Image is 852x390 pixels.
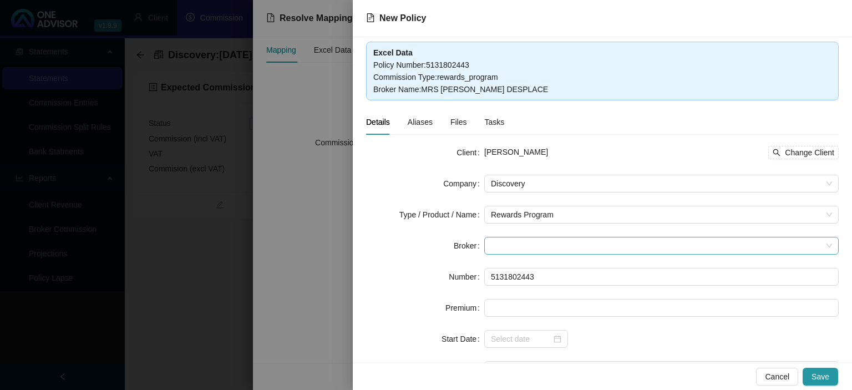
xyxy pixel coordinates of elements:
[768,146,839,159] button: Change Client
[399,206,484,224] label: Type / Product / Name
[457,144,484,161] label: Client
[812,371,829,383] span: Save
[450,118,467,126] span: Files
[443,175,484,193] label: Company
[366,13,375,22] span: file-text
[373,48,413,57] b: Excel Data
[442,330,484,348] label: Start Date
[484,148,548,156] span: [PERSON_NAME]
[454,237,484,255] label: Broker
[373,71,831,83] div: Commission Type : rewards_program
[408,361,484,379] label: New Business Type
[756,368,798,386] button: Cancel
[491,333,551,345] input: Select date
[408,118,433,126] span: Aliases
[445,299,484,317] label: Premium
[765,371,789,383] span: Cancel
[366,118,390,126] span: Details
[803,368,838,386] button: Save
[785,146,834,159] span: Change Client
[379,13,426,23] span: New Policy
[773,149,780,156] span: search
[373,83,831,95] div: Broker Name : MRS [PERSON_NAME] DESPLACE
[449,268,484,286] label: Number
[485,118,505,126] span: Tasks
[491,175,832,192] span: Discovery
[491,206,832,223] span: Rewards Program
[373,59,831,71] div: Policy Number : 5131802443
